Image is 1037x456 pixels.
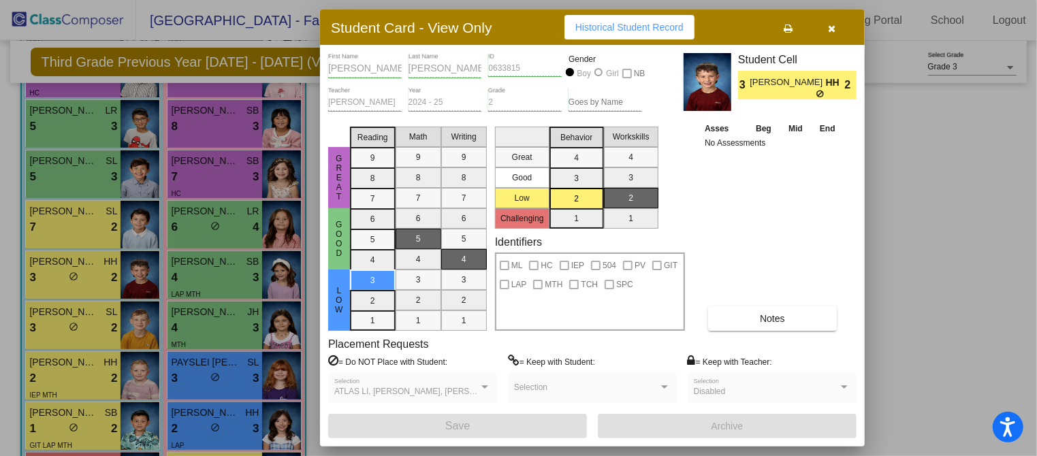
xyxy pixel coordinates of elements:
mat-label: Gender [569,53,642,65]
span: Low [333,286,345,314]
label: = Keep with Teacher: [688,355,772,368]
input: teacher [328,98,402,108]
h3: Student Card - View Only [331,19,492,36]
button: Save [328,414,587,438]
span: MTH [545,276,562,293]
span: PV [635,257,645,274]
input: Enter ID [488,64,562,74]
button: Notes [708,306,837,331]
span: Archive [712,421,744,431]
span: 2 [845,77,857,93]
span: NB [634,65,645,82]
span: 3 [738,77,750,93]
span: 504 [603,257,616,274]
div: Boy [577,67,592,80]
span: Disabled [694,387,726,396]
input: goes by name [569,98,642,108]
span: Good [333,220,345,258]
span: GIT [664,257,677,274]
button: Historical Student Record [564,15,695,39]
label: Placement Requests [328,338,429,351]
input: year [409,98,482,108]
th: End [811,121,844,136]
span: ATLAS LI, [PERSON_NAME], [PERSON_NAME], [PERSON_NAME] [334,387,584,396]
button: Archive [598,414,857,438]
h3: Student Cell [738,53,857,66]
span: Save [445,420,470,431]
span: ML [511,257,523,274]
span: [PERSON_NAME] [750,76,825,90]
label: = Do NOT Place with Student: [328,355,447,368]
span: SPC [616,276,633,293]
span: HH [826,76,845,90]
td: No Assessments [701,136,844,150]
span: Great [333,154,345,201]
label: = Keep with Student: [508,355,595,368]
span: Notes [760,313,785,324]
label: Identifiers [495,235,542,248]
th: Mid [780,121,811,136]
input: grade [488,98,562,108]
th: Asses [701,121,747,136]
span: HC [541,257,552,274]
th: Beg [747,121,780,136]
div: Girl [605,67,619,80]
span: IEP [571,257,584,274]
span: Historical Student Record [575,22,684,33]
span: LAP [511,276,527,293]
span: TCH [581,276,598,293]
